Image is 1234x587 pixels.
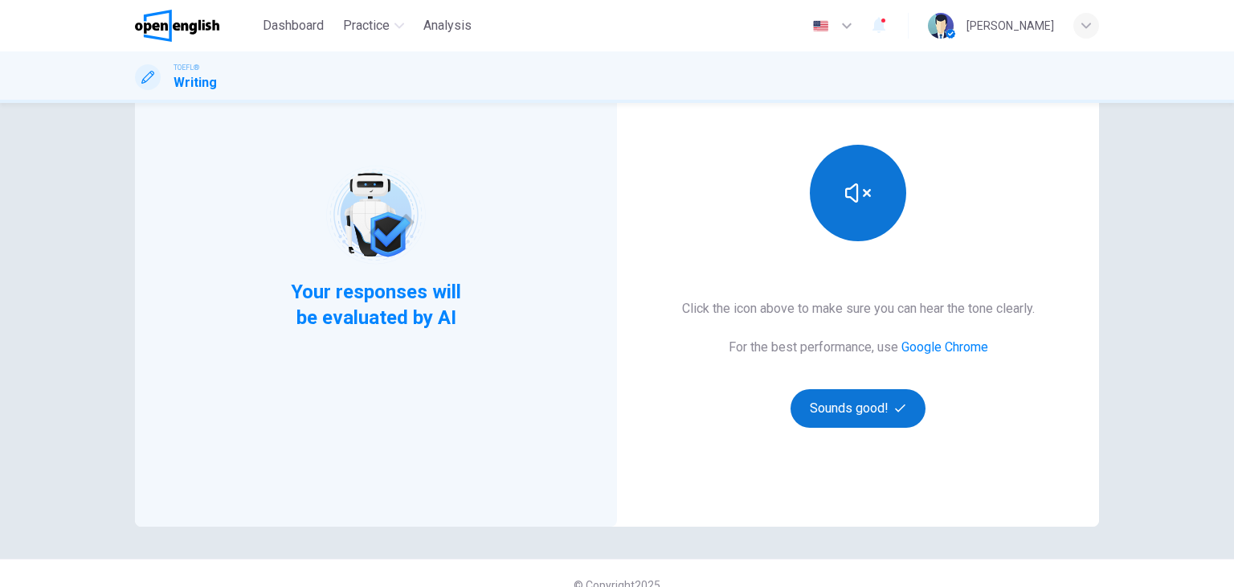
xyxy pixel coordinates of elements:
span: Practice [343,16,390,35]
span: TOEFL® [174,62,199,73]
button: Analysis [417,11,478,40]
a: OpenEnglish logo [135,10,256,42]
h6: For the best performance, use [729,338,988,357]
img: OpenEnglish logo [135,10,219,42]
img: robot icon [325,164,427,266]
button: Dashboard [256,11,330,40]
span: Dashboard [263,16,324,35]
img: Profile picture [928,13,954,39]
span: Your responses will be evaluated by AI [279,279,474,330]
span: Analysis [423,16,472,35]
h6: Click the icon above to make sure you can hear the tone clearly. [682,299,1035,318]
button: Sounds good! [791,389,925,428]
div: [PERSON_NAME] [966,16,1054,35]
img: en [811,20,831,32]
button: Practice [337,11,411,40]
h1: Writing [174,73,217,92]
a: Google Chrome [901,339,988,355]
